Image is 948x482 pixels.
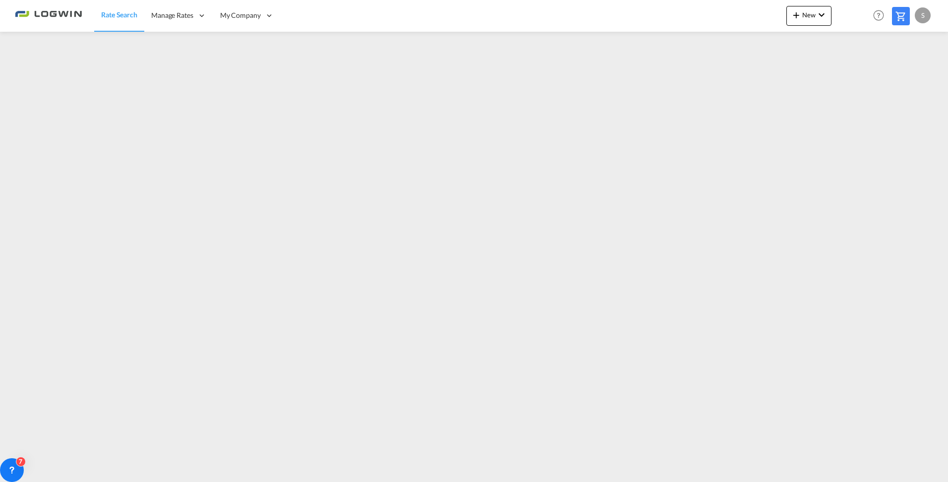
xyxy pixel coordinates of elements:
[915,7,931,23] div: S
[870,7,892,25] div: Help
[786,6,831,26] button: icon-plus 400-fgNewicon-chevron-down
[151,10,193,20] span: Manage Rates
[220,10,261,20] span: My Company
[816,9,828,21] md-icon: icon-chevron-down
[15,4,82,27] img: 2761ae10d95411efa20a1f5e0282d2d7.png
[101,10,137,19] span: Rate Search
[790,9,802,21] md-icon: icon-plus 400-fg
[790,11,828,19] span: New
[870,7,887,24] span: Help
